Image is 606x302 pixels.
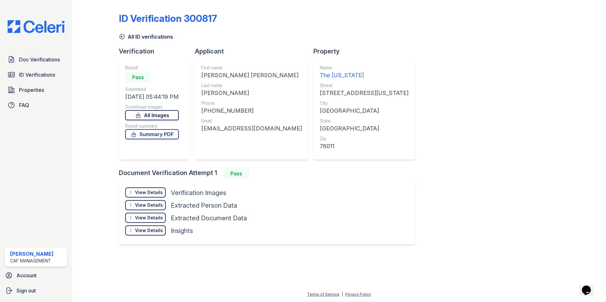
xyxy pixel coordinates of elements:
div: Phone [201,100,302,106]
div: The [US_STATE] [320,71,409,80]
img: CE_Logo_Blue-a8612792a0a2168367f1c8372b55b34899dd931a85d93a1a3d3e32e68fde9ad4.png [3,20,69,33]
a: All Images [125,110,179,120]
div: First name [201,65,302,71]
div: Name [320,65,409,71]
a: Summary PDF [125,129,179,139]
div: Last name [201,82,302,89]
div: Document Verification Attempt 1 [119,168,420,179]
a: Account [3,269,69,282]
div: [STREET_ADDRESS][US_STATE] [320,89,409,98]
div: Zip [320,135,409,142]
span: Sign out [16,287,36,294]
div: [PERSON_NAME] [PERSON_NAME] [201,71,302,80]
div: State [320,118,409,124]
div: [EMAIL_ADDRESS][DOMAIN_NAME] [201,124,302,133]
div: [GEOGRAPHIC_DATA] [320,124,409,133]
div: [GEOGRAPHIC_DATA] [320,106,409,115]
div: Download Images [125,104,179,110]
div: Street [320,82,409,89]
div: View Details [135,202,163,208]
a: Properties [5,84,67,96]
span: Account [16,272,36,279]
div: View Details [135,215,163,221]
span: Doc Verifications [19,56,60,63]
a: Privacy Policy [345,292,371,297]
span: ID Verifications [19,71,55,79]
div: Verification Images [171,188,226,197]
div: [PERSON_NAME] [10,250,54,258]
a: ID Verifications [5,68,67,81]
div: [DATE] 05:44:19 PM [125,92,179,101]
div: Email [201,118,302,124]
div: Applicant [195,47,313,56]
div: | [342,292,343,297]
div: Verification [119,47,195,56]
a: FAQ [5,99,67,111]
div: View Details [135,189,163,196]
div: [PERSON_NAME] [201,89,302,98]
span: Properties [19,86,44,94]
div: Result summary [125,123,179,129]
div: City [320,100,409,106]
a: Doc Verifications [5,53,67,66]
div: Pass [125,72,151,82]
div: [PHONE_NUMBER] [201,106,302,115]
a: Terms of Service [307,292,339,297]
div: Property [313,47,420,56]
a: Name The [US_STATE] [320,65,409,80]
div: CAF Management [10,258,54,264]
a: Sign out [3,284,69,297]
div: Submitted [125,86,179,92]
div: View Details [135,227,163,234]
div: Insights [171,226,193,235]
div: 76011 [320,142,409,151]
a: All ID verifications [119,33,173,41]
iframe: chat widget [579,277,600,296]
span: FAQ [19,101,29,109]
div: Extracted Document Data [171,214,247,223]
div: ID Verification 300817 [119,13,217,24]
div: Result [125,65,179,71]
div: Extracted Person Data [171,201,237,210]
div: Pass [223,168,249,179]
